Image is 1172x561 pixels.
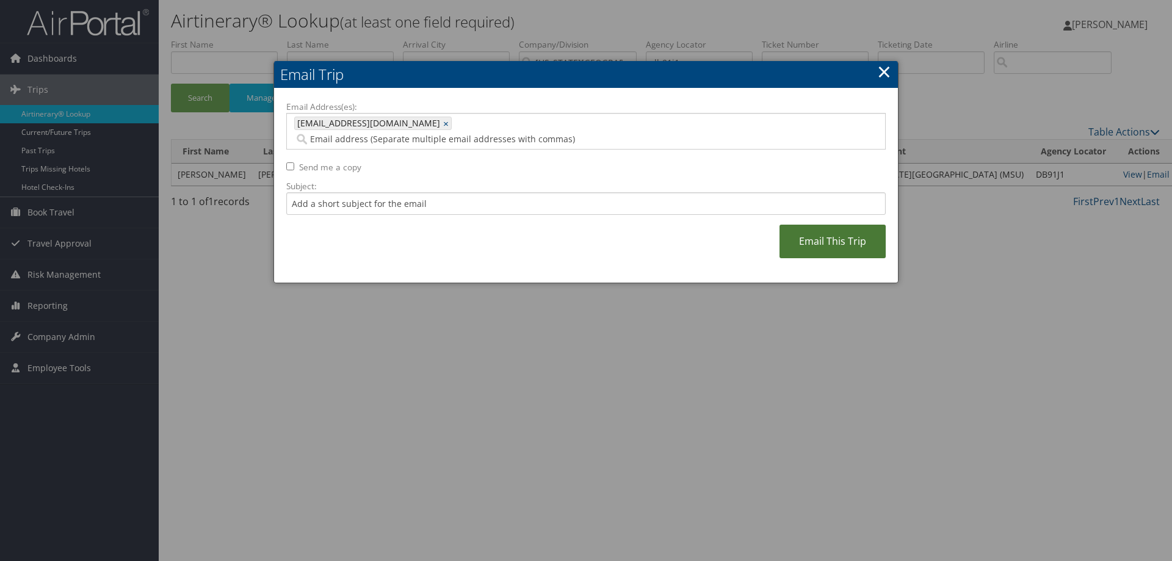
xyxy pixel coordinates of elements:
[780,225,886,258] a: Email This Trip
[443,117,451,129] a: ×
[274,61,898,88] h2: Email Trip
[286,180,886,192] label: Subject:
[877,59,891,84] a: ×
[299,161,361,173] label: Send me a copy
[295,117,440,129] span: [EMAIL_ADDRESS][DOMAIN_NAME]
[286,192,886,215] input: Add a short subject for the email
[294,133,776,145] input: Email address (Separate multiple email addresses with commas)
[286,101,886,113] label: Email Address(es):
